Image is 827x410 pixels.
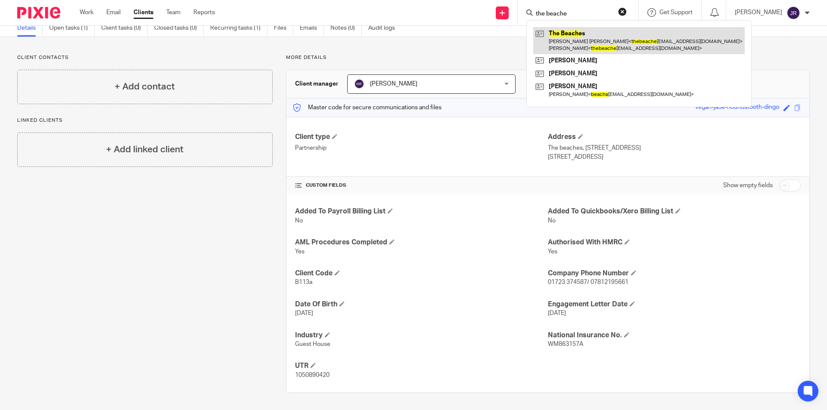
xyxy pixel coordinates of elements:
[548,238,801,247] h4: Authorised With HMRC
[154,20,204,37] a: Closed tasks (0)
[115,80,175,93] h4: + Add contact
[295,331,548,340] h4: Industry
[295,361,548,370] h4: UTR
[735,8,782,17] p: [PERSON_NAME]
[548,249,557,255] span: Yes
[295,300,548,309] h4: Date Of Birth
[49,20,95,37] a: Open tasks (1)
[210,20,267,37] a: Recurring tasks (1)
[548,341,583,347] span: WM863157A
[293,103,441,112] p: Master code for secure communications and files
[548,133,801,142] h4: Address
[80,8,93,17] a: Work
[548,218,556,224] span: No
[295,238,548,247] h4: AML Procedures Completed
[370,81,417,87] span: [PERSON_NAME]
[295,182,548,189] h4: CUSTOM FIELDS
[17,7,60,18] img: Pixie
[548,331,801,340] h4: National Insurance No.
[295,133,548,142] h4: Client type
[548,279,628,285] span: 01723 374587/ 07812195661
[295,341,330,347] span: Guest House
[295,207,548,216] h4: Added To Payroll Billing List
[295,218,303,224] span: No
[274,20,293,37] a: Files
[548,300,801,309] h4: Engagement Letter Date
[548,207,801,216] h4: Added To Quickbooks/Xero Billing List
[368,20,401,37] a: Audit logs
[17,20,43,37] a: Details
[695,103,779,113] div: vegan-jade-houndstooth-dingo
[300,20,324,37] a: Emails
[548,310,566,316] span: [DATE]
[295,249,305,255] span: Yes
[787,6,800,20] img: svg%3E
[286,54,810,61] p: More details
[106,8,121,17] a: Email
[134,8,153,17] a: Clients
[295,279,312,285] span: B113a
[166,8,180,17] a: Team
[106,143,183,156] h4: + Add linked client
[723,181,773,190] label: Show empty fields
[618,7,627,16] button: Clear
[548,153,801,161] p: [STREET_ADDRESS]
[295,80,339,88] h3: Client manager
[659,9,693,15] span: Get Support
[330,20,362,37] a: Notes (0)
[17,117,273,124] p: Linked clients
[295,372,330,378] span: 1050890420
[295,144,548,152] p: Partnership
[548,144,801,152] p: The beaches, [STREET_ADDRESS]
[535,10,612,18] input: Search
[193,8,215,17] a: Reports
[295,310,313,316] span: [DATE]
[295,269,548,278] h4: Client Code
[548,269,801,278] h4: Company Phone Number
[17,54,273,61] p: Client contacts
[101,20,148,37] a: Client tasks (0)
[354,79,364,89] img: svg%3E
